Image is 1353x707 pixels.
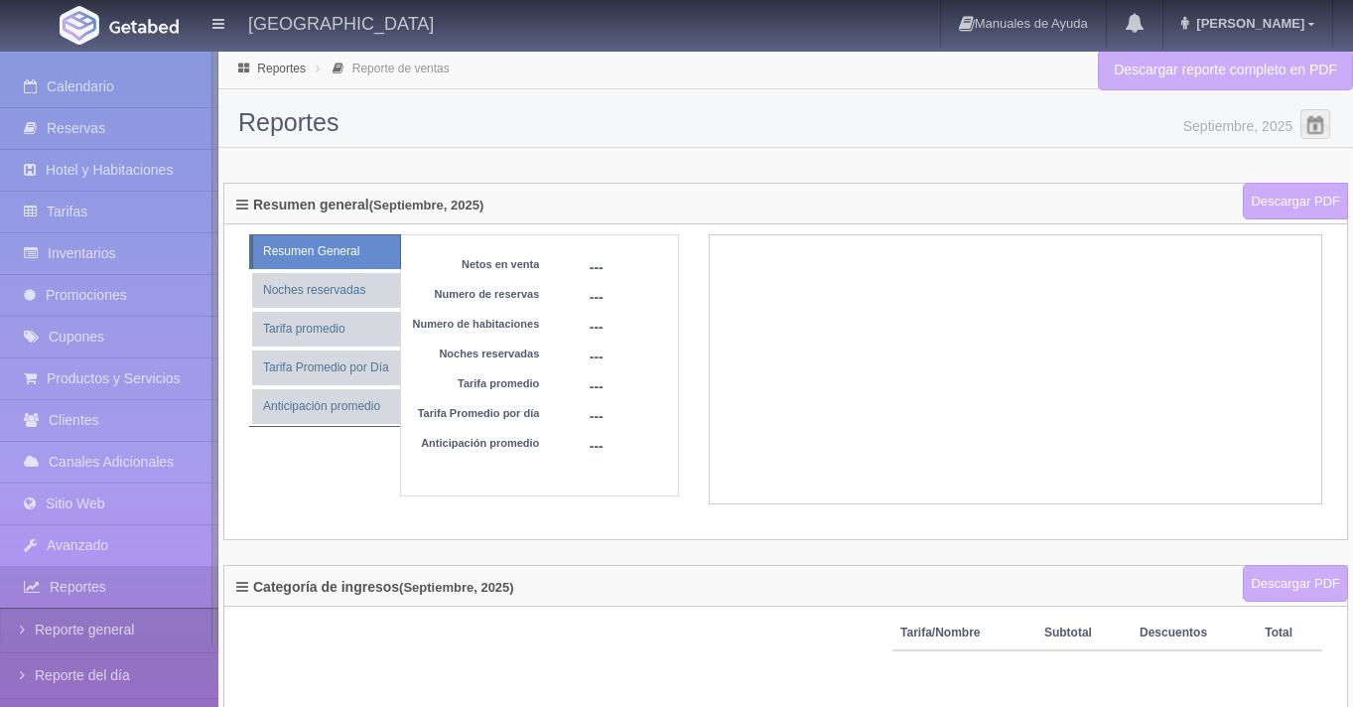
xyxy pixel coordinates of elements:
span: [PERSON_NAME] [1191,16,1304,31]
a: Descargar PDF [1243,565,1348,603]
dd: --- [590,376,706,406]
a: Reporte de ventas [352,62,450,75]
dt: Noches reservadas [411,347,540,362]
a: Reportes [257,62,306,75]
h4: [GEOGRAPHIC_DATA] [248,10,434,35]
a: Resumen General [252,234,401,269]
dt: Numero de habitaciones [411,317,540,333]
dd: --- [590,406,706,436]
dd: --- [590,317,706,347]
img: Getabed [60,6,99,45]
th: Descuentos [1132,617,1257,650]
label: (Septiembre, 2025) [369,199,484,212]
a: Tarifa promedio [252,312,400,347]
th: Tarifa/Nombre [892,617,1036,650]
h4: Categoría de ingresos [236,580,514,600]
a: Tarifa Promedio por Día [252,351,400,385]
h2: Reportes [238,109,1333,137]
th: Total [1257,617,1322,650]
dd: --- [590,436,706,466]
span: Seleccionar Mes [1300,109,1330,139]
dt: Tarifa Promedio por día [411,406,540,422]
dt: Numero de reservas [411,287,540,303]
dd: --- [590,257,706,287]
a: Descargar reporte completo en PDF [1098,50,1353,90]
dd: --- [590,347,706,376]
label: (Septiembre, 2025) [399,581,514,595]
dt: Anticipación promedio [411,436,540,452]
dd: --- [590,287,706,317]
dt: Tarifa promedio [411,376,540,392]
img: Getabed [109,19,179,34]
a: Descargar PDF [1243,183,1348,220]
a: Noches reservadas [252,273,400,308]
a: Anticipación promedio [252,389,400,424]
dt: Netos en venta [411,257,540,273]
th: Subtotal [1036,617,1132,650]
h4: Resumen general [236,198,483,217]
